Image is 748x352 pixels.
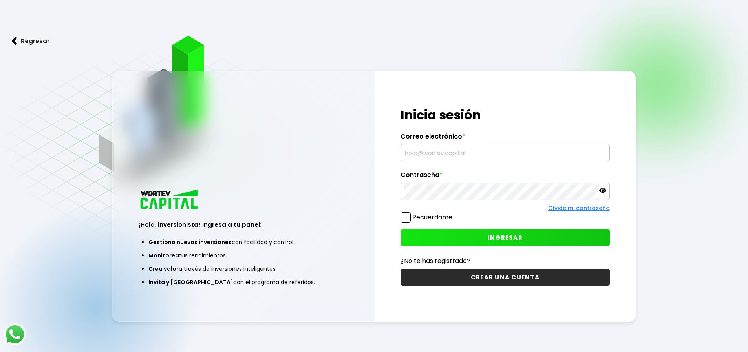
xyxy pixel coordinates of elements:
span: Invita y [GEOGRAPHIC_DATA] [148,278,233,286]
label: Recuérdame [412,213,452,222]
h3: ¡Hola, inversionista! Ingresa a tu panel: [139,220,348,229]
li: con el programa de referidos. [148,275,338,289]
a: ¿No te has registrado?CREAR UNA CUENTA [401,256,610,286]
label: Contraseña [401,171,610,183]
label: Correo electrónico [401,133,610,144]
a: Olvidé mi contraseña [548,204,610,212]
span: Monitorea [148,252,179,259]
img: logo_wortev_capital [139,188,201,212]
span: Gestiona nuevas inversiones [148,238,232,246]
p: ¿No te has registrado? [401,256,610,266]
li: con facilidad y control. [148,235,338,249]
h1: Inicia sesión [401,106,610,124]
img: logos_whatsapp-icon.242b2217.svg [4,323,26,345]
img: flecha izquierda [12,37,17,45]
li: tus rendimientos. [148,249,338,262]
span: Crea valor [148,265,179,273]
button: INGRESAR [401,229,610,246]
li: a través de inversiones inteligentes. [148,262,338,275]
span: INGRESAR [488,233,523,242]
input: hola@wortev.capital [404,144,606,161]
button: CREAR UNA CUENTA [401,269,610,286]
